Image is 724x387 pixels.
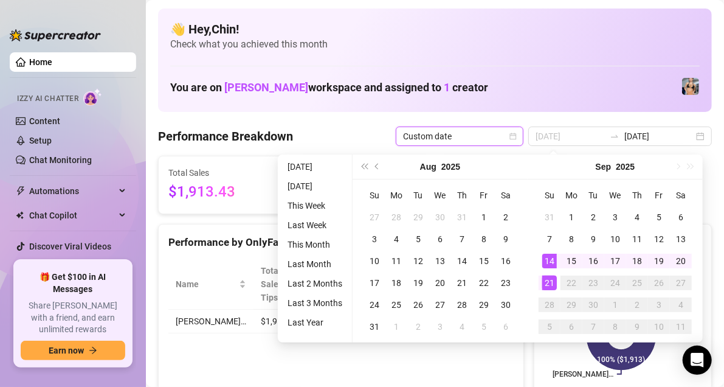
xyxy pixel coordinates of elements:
td: 2025-08-31 [539,206,560,228]
div: 19 [411,276,426,290]
button: Previous month (PageUp) [371,155,384,179]
span: thunderbolt [16,186,26,196]
span: $1,913.43 [168,181,279,204]
span: swap-right [610,131,619,141]
div: 28 [542,298,557,312]
td: 2025-08-17 [364,272,385,294]
div: 16 [498,254,513,268]
td: 2025-08-20 [429,272,451,294]
td: 2025-09-09 [582,228,604,250]
div: 22 [564,276,579,290]
span: 1 [444,81,450,94]
div: 29 [477,298,491,312]
div: 11 [674,319,688,334]
li: Last 3 Months [283,296,347,310]
div: 24 [367,298,382,312]
div: 31 [542,210,557,225]
button: Choose a year [441,155,460,179]
div: 9 [586,232,601,246]
span: Automations [29,181,115,201]
a: Setup [29,136,52,145]
td: 2025-08-06 [429,228,451,250]
th: We [604,184,626,206]
li: This Week [283,198,347,213]
div: 31 [455,210,469,225]
td: 2025-10-02 [626,294,648,316]
td: 2025-09-06 [670,206,692,228]
div: 10 [367,254,382,268]
td: 2025-08-29 [473,294,495,316]
th: Sa [670,184,692,206]
img: AI Chatter [83,88,102,106]
div: 1 [564,210,579,225]
th: Mo [385,184,407,206]
td: 2025-08-15 [473,250,495,272]
div: 5 [652,210,666,225]
span: Share [PERSON_NAME] with a friend, and earn unlimited rewards [21,300,125,336]
div: 20 [674,254,688,268]
div: Open Intercom Messenger [683,346,712,375]
th: Th [451,184,473,206]
td: 2025-08-27 [429,294,451,316]
img: logo-BBDzfeDw.svg [10,29,101,41]
td: 2025-10-06 [560,316,582,338]
div: 13 [433,254,447,268]
td: 2025-08-28 [451,294,473,316]
td: 2025-08-09 [495,228,517,250]
div: 30 [498,298,513,312]
div: 27 [367,210,382,225]
span: Chat Copilot [29,206,115,225]
td: 2025-08-26 [407,294,429,316]
td: 2025-09-02 [582,206,604,228]
div: 4 [630,210,644,225]
div: 8 [477,232,491,246]
button: Choose a month [420,155,436,179]
div: 8 [608,319,622,334]
td: 2025-09-15 [560,250,582,272]
div: 2 [498,210,513,225]
div: 3 [652,298,666,312]
div: 4 [674,298,688,312]
div: 13 [674,232,688,246]
th: Th [626,184,648,206]
div: 24 [608,276,622,290]
h4: 👋 Hey, Chin ! [170,21,700,38]
div: 7 [542,232,557,246]
td: 2025-10-03 [648,294,670,316]
td: 2025-08-18 [385,272,407,294]
img: Veronica [682,78,699,95]
td: 2025-10-08 [604,316,626,338]
td: 2025-08-04 [385,228,407,250]
td: 2025-08-14 [451,250,473,272]
li: Last Week [283,218,347,232]
td: 2025-08-05 [407,228,429,250]
td: 2025-08-25 [385,294,407,316]
div: 8 [564,232,579,246]
div: 7 [455,232,469,246]
th: Su [539,184,560,206]
div: 14 [542,254,557,268]
div: 1 [608,298,622,312]
span: Total Sales & Tips [261,264,291,304]
img: Chat Copilot [16,211,24,220]
div: 25 [630,276,644,290]
td: 2025-09-08 [560,228,582,250]
div: 26 [411,298,426,312]
span: Check what you achieved this month [170,38,700,51]
input: Start date [536,130,605,143]
td: 2025-09-03 [604,206,626,228]
a: Home [29,57,52,67]
td: 2025-09-17 [604,250,626,272]
div: 10 [652,319,666,334]
span: Izzy AI Chatter [17,93,78,105]
td: 2025-09-02 [407,316,429,338]
td: 2025-08-19 [407,272,429,294]
div: 25 [389,298,404,312]
div: 23 [586,276,601,290]
td: 2025-09-12 [648,228,670,250]
td: 2025-09-01 [385,316,407,338]
div: 2 [586,210,601,225]
li: [DATE] [283,159,347,174]
div: 18 [630,254,644,268]
span: Custom date [403,127,516,145]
